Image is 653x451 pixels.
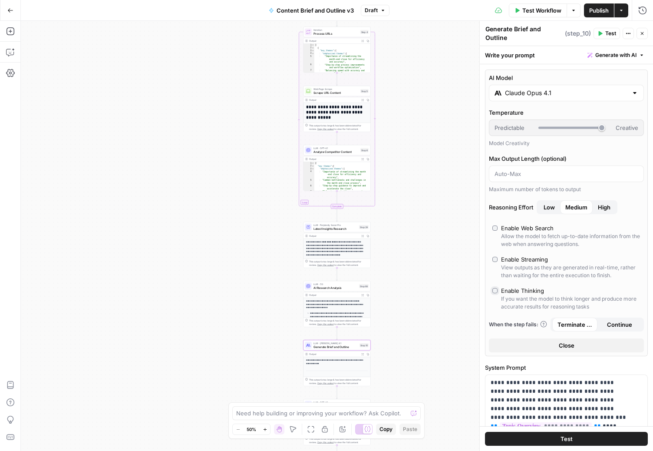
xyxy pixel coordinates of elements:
[313,146,359,150] span: LLM · GPT-4.1
[303,204,371,209] div: Complete
[489,108,644,117] label: Temperature
[359,343,369,347] div: Step 10
[365,7,378,14] span: Draft
[495,169,638,178] input: Auto-Max
[312,44,314,47] span: Toggle code folding, rows 1 through 565
[309,378,369,385] div: This output is too large & has been abbreviated for review. to view the full content.
[247,426,256,433] span: 50%
[309,319,369,326] div: This output is too large & has been abbreviated for review. to view the full content.
[303,63,314,69] div: 6
[559,341,574,350] span: Close
[360,148,369,152] div: Step 6
[313,87,359,91] span: Web Page Scrape
[505,89,628,97] input: Select a model
[489,154,644,163] label: Max Output Length (optional)
[336,132,338,145] g: Edge from step_5 to step_6
[303,52,314,55] div: 4
[313,342,358,345] span: LLM · [PERSON_NAME] 4.1
[317,382,334,385] span: Copy the output
[312,165,314,168] span: Toggle code folding, rows 2 through 21
[485,363,648,372] label: System Prompt
[313,28,359,32] span: Iteration
[379,425,392,433] span: Copy
[309,260,369,267] div: This output is too large & has been abbreviated for review. to view the full content.
[277,6,354,15] span: Content Brief and Outline v3
[399,424,421,435] button: Paste
[565,29,591,38] span: ( step_10 )
[597,318,643,332] button: Continue
[336,268,338,281] g: Edge from step_39 to step_68
[309,39,359,43] div: Output
[492,288,498,293] input: Enable ThinkingIf you want the model to think longer and produce more accurate results for reason...
[557,320,592,329] span: Terminate Workflow
[584,3,614,17] button: Publish
[303,55,314,64] div: 5
[360,30,369,34] div: Step 4
[376,424,396,435] button: Copy
[313,345,358,349] span: Generate Brief and Outline
[303,190,314,196] div: 7
[312,162,314,165] span: Toggle code folding, rows 1 through 113
[336,14,338,27] g: Edge from start to step_4
[336,73,338,86] g: Edge from step_4 to step_5
[303,50,314,53] div: 3
[561,434,573,443] span: Test
[336,209,338,222] g: Edge from step_4-iteration-end to step_39
[313,282,357,286] span: LLM · O3
[359,225,369,229] div: Step 39
[607,320,632,329] span: Continue
[522,6,561,15] span: Test Workflow
[492,225,498,231] input: Enable Web SearchAllow the model to fetch up-to-date information from the web when answering ques...
[359,284,369,288] div: Step 68
[538,200,560,214] button: Reasoning EffortMediumHigh
[501,232,640,248] div: Allow the model to fetch up-to-date information from the web when answering questions.
[312,50,314,53] span: Toggle code folding, rows 3 through 20
[312,168,314,171] span: Toggle code folding, rows 3 through 11
[489,338,644,352] button: Close
[309,98,359,102] div: Output
[501,295,640,311] div: If you want the model to think longer and produce more accurate results for reasoning tasks
[480,46,653,64] div: Write your prompt
[509,3,567,17] button: Test Workflow
[313,149,359,154] span: Analyze Competitor Content
[303,44,314,47] div: 1
[303,162,314,165] div: 1
[309,437,369,444] div: This output is too large & has been abbreviated for review. to view the full content.
[594,28,620,39] button: Test
[303,168,314,171] div: 3
[595,51,637,59] span: Generate with AI
[501,255,548,264] div: Enable Streaming
[489,321,547,328] a: When the step fails:
[264,3,359,17] button: Content Brief and Outline v3
[303,165,314,168] div: 2
[309,293,359,297] div: Output
[317,264,334,266] span: Copy the output
[303,179,314,185] div: 5
[312,52,314,55] span: Toggle code folding, rows 4 through 12
[309,157,359,161] div: Output
[331,204,343,209] div: Complete
[313,90,359,95] span: Scrape URL Content
[303,27,371,73] div: LoopIterationProcess URLsStep 4Output[ { "key_themes":{ "emphasized_themes":[ "Importance of stre...
[313,401,357,404] span: LLM · GPT-4.1
[489,200,644,214] label: Reasoning Effort
[501,224,554,232] div: Enable Web Search
[598,203,610,212] span: High
[309,352,359,356] div: Output
[361,5,389,16] button: Draft
[303,145,371,191] div: LLM · GPT-4.1Analyze Competitor ContentStep 6Output{ "key_themes":{ "emphasized_themes":[ "Import...
[501,264,640,279] div: View outputs as they are generated in real-time, rather than waiting for the entire execution to ...
[489,139,644,147] div: Model Creativity
[492,257,498,262] input: Enable StreamingView outputs as they are generated in real-time, rather than waiting for the enti...
[312,46,314,50] span: Toggle code folding, rows 2 through 112
[303,185,314,190] div: 6
[495,123,524,132] span: Predictable
[584,50,648,61] button: Generate with AI
[313,31,359,36] span: Process URLs
[616,123,638,132] span: Creative
[489,73,644,82] label: AI Model
[309,124,369,131] div: This output is too large & has been abbreviated for review. to view the full content.
[303,170,314,179] div: 4
[309,234,359,238] div: Output
[501,286,544,295] div: Enable Thinking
